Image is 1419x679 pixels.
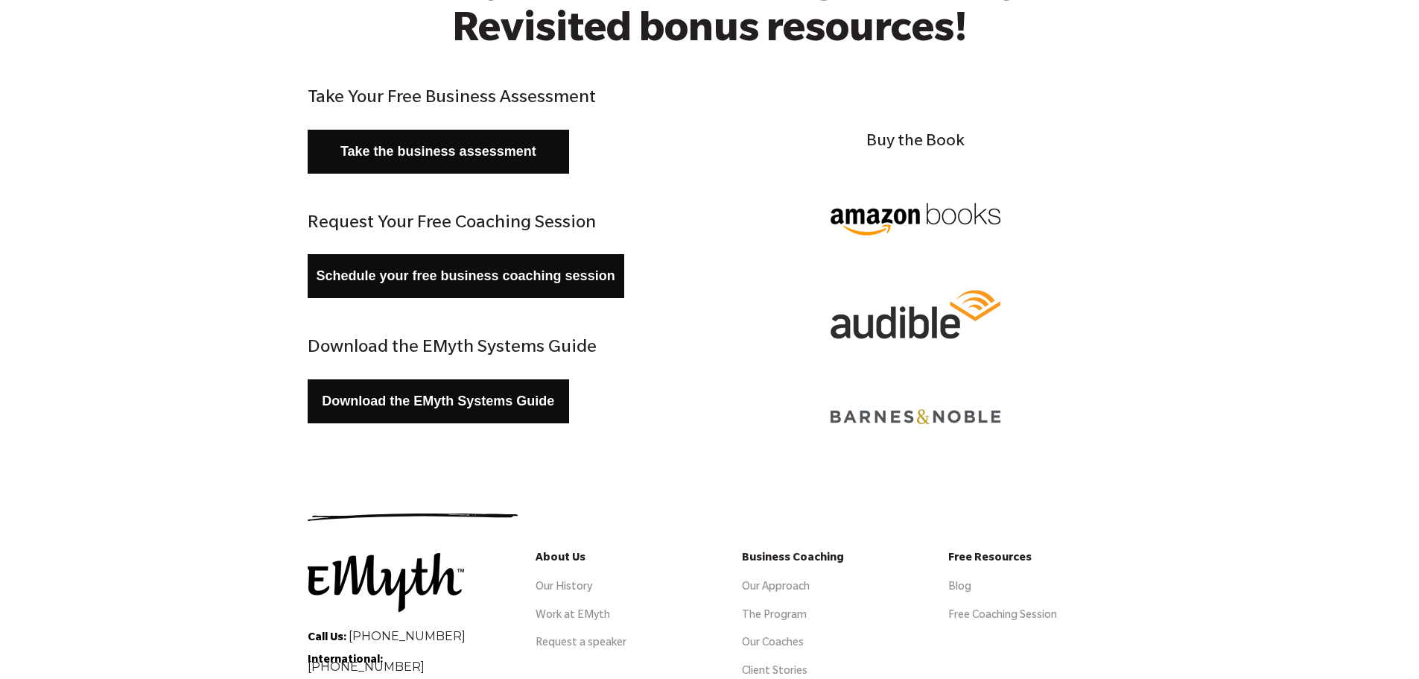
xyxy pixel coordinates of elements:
a: The Program [742,610,807,622]
img: emyth_TM logo_b_digital [308,553,464,612]
a: Our History [536,582,592,594]
a: Our Coaches [742,638,804,650]
strong: Call Us: [308,633,346,645]
iframe: Chat Widget [1345,607,1419,679]
img: Barnes-&-Noble-v2 [811,370,1020,464]
a: Work at EMyth [536,610,610,622]
h5: About Us [536,553,699,566]
a: [PHONE_NUMBER] [349,629,466,643]
h5: Free Resources [948,553,1111,566]
h4: Request Your Free Coaching Session [308,211,699,238]
img: underline.svg [308,514,518,521]
a: [PHONE_NUMBER] [308,660,425,674]
a: Client Stories [742,666,807,678]
a: Free Coaching Session [948,610,1057,622]
h5: Business Coaching [742,553,905,566]
strong: International: [308,655,383,667]
img: Amazon-Audible-v2 [811,271,1020,364]
a: Download the EMyth Systems Guide [308,379,570,423]
a: Blog [948,582,971,594]
img: Amazon-Books-v2 [811,172,1020,266]
a: Our Approach [742,582,810,594]
h4: Download the EMyth Systems Guide [308,335,699,362]
a: Schedule your free business coaching session [308,254,624,298]
h4: Buy the Book [720,130,1111,156]
a: Request a speaker [536,638,626,650]
a: Take the business assessment [308,130,570,174]
h4: Take Your Free Business Assessment [308,86,699,113]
